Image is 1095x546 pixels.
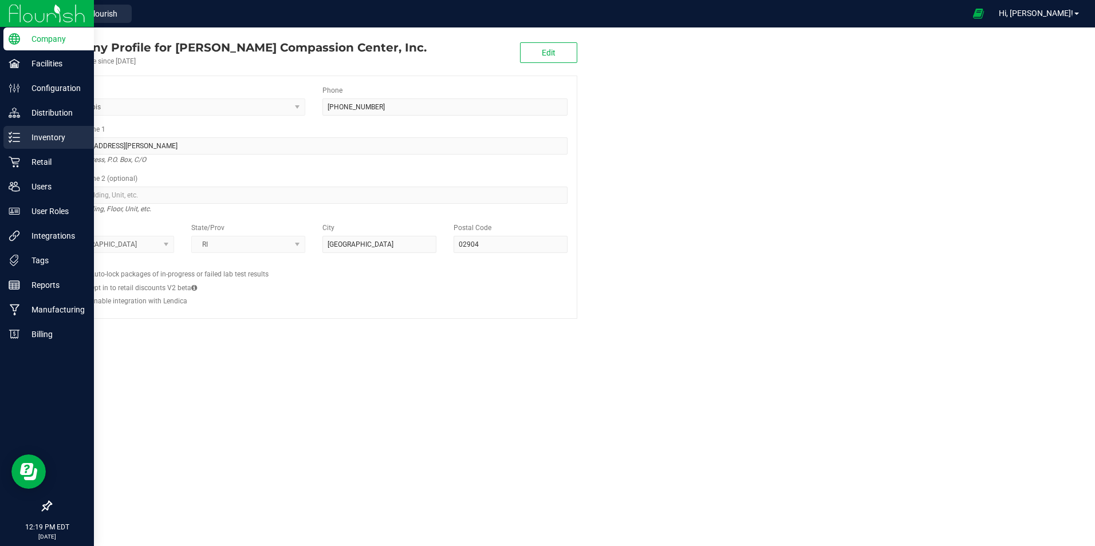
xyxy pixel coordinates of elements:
inline-svg: Tags [9,255,20,266]
input: Postal Code [454,236,568,253]
label: City [322,223,334,233]
p: Billing [20,327,89,341]
p: 12:19 PM EDT [5,522,89,532]
h2: Configs [60,262,568,269]
p: Users [20,180,89,193]
p: Company [20,32,89,46]
p: Configuration [20,81,89,95]
i: Suite, Building, Floor, Unit, etc. [60,202,151,216]
inline-svg: Distribution [9,107,20,118]
inline-svg: Inventory [9,132,20,143]
inline-svg: Users [9,181,20,192]
inline-svg: Retail [9,156,20,168]
p: Distribution [20,106,89,120]
label: Auto-lock packages of in-progress or failed lab test results [90,269,269,279]
inline-svg: User Roles [9,205,20,217]
div: Thomas C. Slater Compassion Center, Inc. [50,39,427,56]
p: Manufacturing [20,303,89,316]
p: Retail [20,155,89,169]
inline-svg: Company [9,33,20,45]
inline-svg: Reports [9,279,20,291]
p: Tags [20,254,89,267]
p: [DATE] [5,532,89,541]
label: Phone [322,85,342,96]
inline-svg: Integrations [9,230,20,242]
iframe: Resource center [11,454,46,489]
input: City [322,236,436,253]
div: Account active since [DATE] [50,56,427,66]
inline-svg: Billing [9,329,20,340]
span: Edit [542,48,556,57]
p: Integrations [20,229,89,243]
p: Facilities [20,57,89,70]
label: State/Prov [191,223,224,233]
span: Open Ecommerce Menu [966,2,991,25]
label: Enable integration with Lendica [90,296,187,306]
inline-svg: Facilities [9,58,20,69]
p: User Roles [20,204,89,218]
input: Address [60,137,568,155]
label: Postal Code [454,223,491,233]
label: Opt in to retail discounts V2 beta [90,283,197,293]
inline-svg: Configuration [9,82,20,94]
label: Address Line 2 (optional) [60,173,137,184]
p: Inventory [20,130,89,144]
button: Edit [520,42,577,63]
span: Hi, [PERSON_NAME]! [999,9,1073,18]
input: Suite, Building, Unit, etc. [60,187,568,204]
i: Street address, P.O. Box, C/O [60,153,146,167]
input: (123) 456-7890 [322,98,568,116]
inline-svg: Manufacturing [9,304,20,315]
p: Reports [20,278,89,292]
